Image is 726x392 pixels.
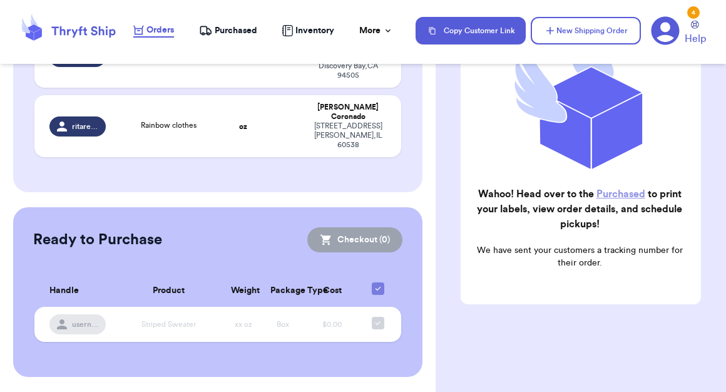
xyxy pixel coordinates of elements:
h2: Ready to Purchase [33,230,162,250]
span: $0.00 [322,321,342,328]
th: Cost [302,275,362,307]
a: Purchased [596,189,645,199]
span: Help [685,31,706,46]
div: [STREET_ADDRESS] [PERSON_NAME] , IL 60538 [310,121,386,150]
span: Rainbow clothes [141,121,197,129]
strong: oz [239,123,247,130]
button: Copy Customer Link [416,17,526,44]
span: ritareadstrash [72,121,98,132]
span: Purchased [215,24,257,37]
h2: Wahoo! Head over to the to print your labels, view order details, and schedule pickups! [471,187,688,232]
span: Orders [146,24,174,36]
a: Purchased [199,24,257,37]
div: [STREET_ADDRESS] Discovery Bay , CA 94505 [310,52,386,80]
a: Help [685,21,706,46]
div: [PERSON_NAME] Coronado [310,103,386,121]
span: Inventory [295,24,334,37]
a: Inventory [282,24,334,37]
th: Weight [223,275,263,307]
span: xx oz [235,321,252,328]
span: Handle [49,284,79,297]
span: Box [277,321,289,328]
a: 4 [651,16,680,45]
th: Package Type [263,275,302,307]
p: We have sent your customers a tracking number for their order. [471,244,688,269]
span: Striped Sweater [141,321,196,328]
div: More [359,24,393,37]
button: Checkout (0) [307,227,402,252]
div: 4 [687,6,700,19]
span: username [72,319,98,329]
th: Product [113,275,223,307]
button: New Shipping Order [531,17,641,44]
a: Orders [133,24,174,38]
